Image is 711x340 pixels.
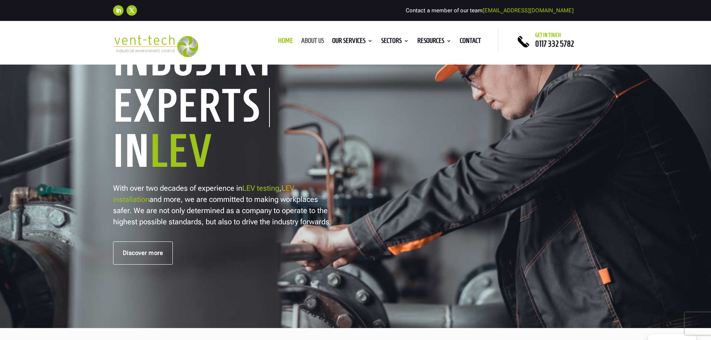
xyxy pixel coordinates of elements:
[332,38,373,46] a: Our Services
[113,183,333,227] p: With over two decades of experience in , and more, we are committed to making workplaces safer. W...
[406,7,574,14] span: Contact a member of our team
[113,88,270,127] h1: Experts
[278,38,293,46] a: Home
[535,39,574,48] a: 0117 332 5782
[242,184,279,193] a: LEV testing
[113,127,344,178] h1: In
[113,241,173,265] a: Discover more
[381,38,409,46] a: Sectors
[301,38,324,46] a: About us
[483,7,574,14] a: [EMAIL_ADDRESS][DOMAIN_NAME]
[150,126,213,175] span: LEV
[535,32,561,38] span: Get in touch
[113,184,294,204] a: LEV installation
[460,38,481,46] a: Contact
[113,5,124,16] a: Follow on LinkedIn
[417,38,452,46] a: Resources
[127,5,137,16] a: Follow on X
[113,35,199,57] img: 2023-09-27T08_35_16.549ZVENT-TECH---Clear-background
